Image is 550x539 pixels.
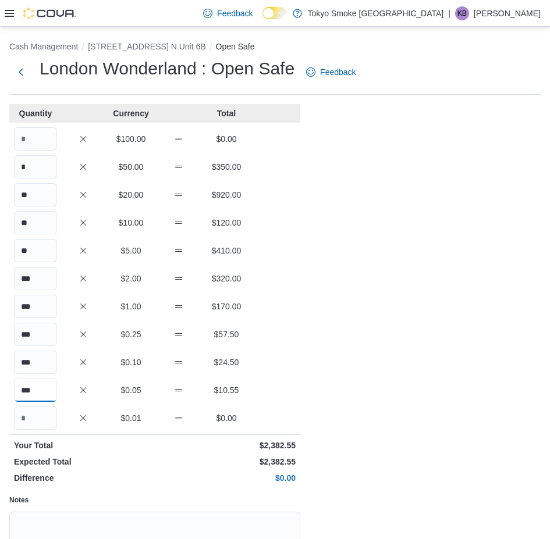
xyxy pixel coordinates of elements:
input: Quantity [14,379,57,402]
p: $5.00 [109,245,152,256]
p: $0.05 [109,384,152,396]
p: $50.00 [109,161,152,173]
input: Quantity [14,323,57,346]
p: $0.00 [205,133,248,145]
input: Quantity [14,239,57,262]
p: $2,382.55 [157,456,296,467]
p: $120.00 [205,217,248,229]
p: Currency [109,108,152,119]
p: $100.00 [109,133,152,145]
button: [STREET_ADDRESS] N Unit 6B [88,42,205,51]
button: Next [9,60,33,84]
input: Quantity [14,211,57,234]
input: Quantity [14,295,57,318]
nav: An example of EuiBreadcrumbs [9,41,541,55]
p: | [448,6,450,20]
span: Feedback [217,8,253,19]
p: $350.00 [205,161,248,173]
p: $0.10 [109,356,152,368]
p: [PERSON_NAME] [474,6,541,20]
p: $57.50 [205,329,248,340]
p: $320.00 [205,273,248,284]
input: Quantity [14,406,57,430]
a: Feedback [301,60,360,84]
p: Your Total [14,440,152,451]
p: Difference [14,472,152,484]
input: Quantity [14,127,57,151]
p: $2,382.55 [157,440,296,451]
p: $10.55 [205,384,248,396]
span: KB [457,6,467,20]
p: $0.25 [109,329,152,340]
h1: London Wonderland : Open Safe [40,57,294,80]
input: Quantity [14,351,57,374]
p: $10.00 [109,217,152,229]
span: Dark Mode [262,19,263,20]
p: $0.01 [109,412,152,424]
span: Feedback [320,66,356,78]
p: $170.00 [205,301,248,312]
p: $24.50 [205,356,248,368]
p: $920.00 [205,189,248,201]
input: Quantity [14,183,57,206]
input: Quantity [14,267,57,290]
p: $0.00 [205,412,248,424]
input: Dark Mode [262,7,287,19]
img: Cova [23,8,76,19]
p: $410.00 [205,245,248,256]
p: $20.00 [109,189,152,201]
button: Open Safe [216,42,255,51]
a: Feedback [198,2,257,25]
div: Kathleen Bunt [455,6,469,20]
p: Tokyo Smoke [GEOGRAPHIC_DATA] [308,6,444,20]
p: $0.00 [157,472,296,484]
p: Quantity [14,108,57,119]
p: $1.00 [109,301,152,312]
p: $2.00 [109,273,152,284]
button: Cash Management [9,42,78,51]
label: Notes [9,495,29,505]
p: Total [205,108,248,119]
p: Expected Total [14,456,152,467]
input: Quantity [14,155,57,179]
